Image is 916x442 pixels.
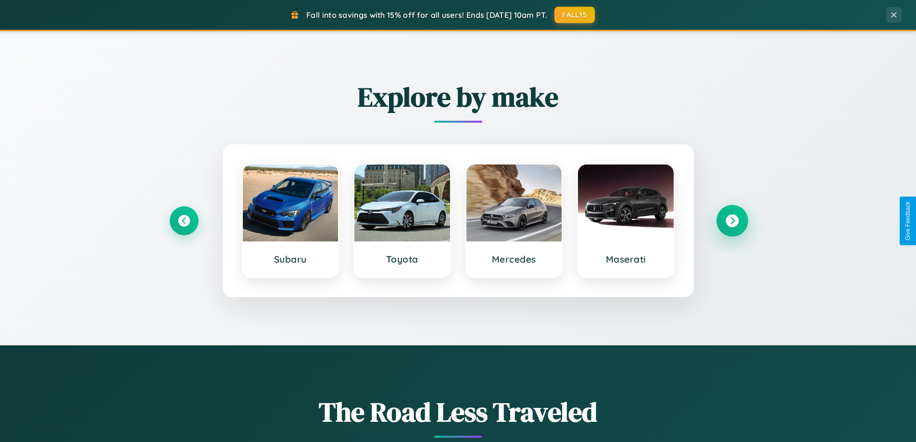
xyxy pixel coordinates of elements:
[476,253,552,265] h3: Mercedes
[170,393,747,430] h1: The Road Less Traveled
[904,202,911,240] div: Give Feedback
[554,7,595,23] button: FALL15
[364,253,440,265] h3: Toyota
[306,10,547,20] span: Fall into savings with 15% off for all users! Ends [DATE] 10am PT.
[170,78,747,115] h2: Explore by make
[588,253,664,265] h3: Maserati
[252,253,329,265] h3: Subaru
